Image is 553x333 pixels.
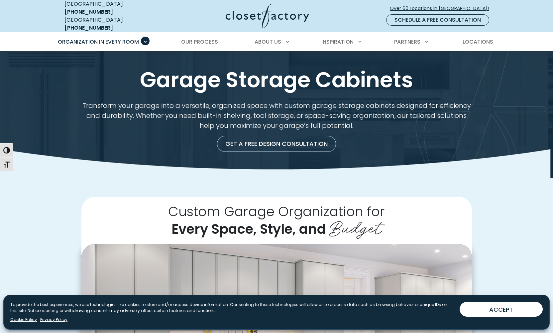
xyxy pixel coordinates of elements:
[226,4,309,28] img: Closet Factory Logo
[171,220,326,238] span: Every Space, Style, and
[64,24,113,32] a: [PHONE_NUMBER]
[255,38,281,46] span: About Us
[390,5,494,12] span: Over 60 Locations in [GEOGRAPHIC_DATA]!
[329,213,382,239] span: Budget
[394,38,420,46] span: Partners
[64,16,161,32] div: [GEOGRAPHIC_DATA]
[40,317,67,323] a: Privacy Policy
[64,8,113,16] a: [PHONE_NUMBER]
[10,317,37,323] a: Cookie Policy
[53,33,500,51] nav: Primary Menu
[58,38,139,46] span: Organization in Every Room
[181,38,218,46] span: Our Process
[321,38,354,46] span: Inspiration
[81,101,472,131] p: Transform your garage into a versatile, organized space with custom garage storage cabinets desig...
[463,38,493,46] span: Locations
[389,3,495,14] a: Over 60 Locations in [GEOGRAPHIC_DATA]!
[460,302,543,317] button: ACCEPT
[217,136,336,152] a: Get a Free Design Consultation
[168,202,385,221] span: Custom Garage Organization for
[386,14,489,26] a: Schedule a Free Consultation
[63,67,490,93] h1: Garage Storage Cabinets
[10,302,454,314] p: To provide the best experiences, we use technologies like cookies to store and/or access device i...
